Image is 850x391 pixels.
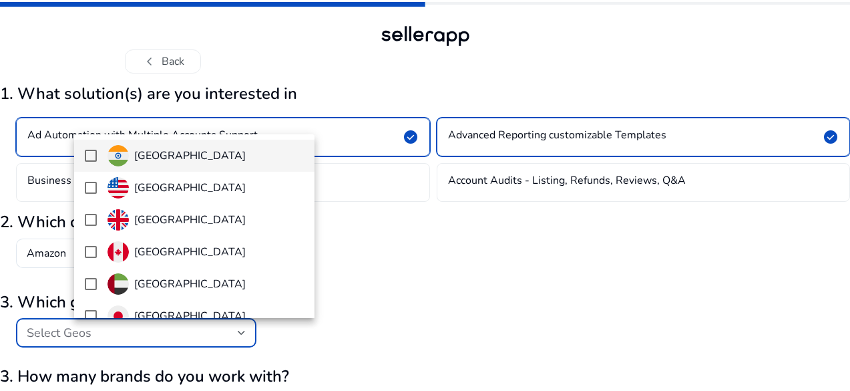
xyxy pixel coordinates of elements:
h4: [GEOGRAPHIC_DATA] [134,214,246,227]
h4: [GEOGRAPHIC_DATA] [134,150,246,162]
h4: [GEOGRAPHIC_DATA] [134,310,246,323]
h4: [GEOGRAPHIC_DATA] [134,182,246,194]
img: jp.svg [108,305,129,327]
img: ae.svg [108,273,129,295]
h4: [GEOGRAPHIC_DATA] [134,246,246,259]
img: uk.svg [108,209,129,231]
img: in.svg [108,145,129,166]
h4: [GEOGRAPHIC_DATA] [134,278,246,291]
img: ca.svg [108,241,129,263]
img: us.svg [108,177,129,199]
